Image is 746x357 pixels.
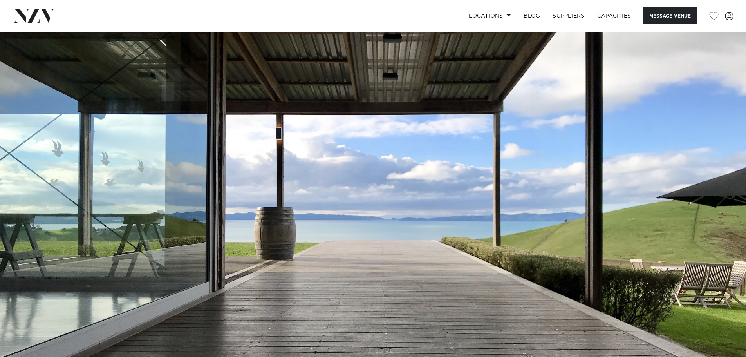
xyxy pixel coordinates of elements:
[517,7,546,24] a: BLOG
[462,7,517,24] a: Locations
[591,7,638,24] a: Capacities
[546,7,591,24] a: SUPPLIERS
[643,7,697,24] button: Message Venue
[13,9,55,23] img: nzv-logo.png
